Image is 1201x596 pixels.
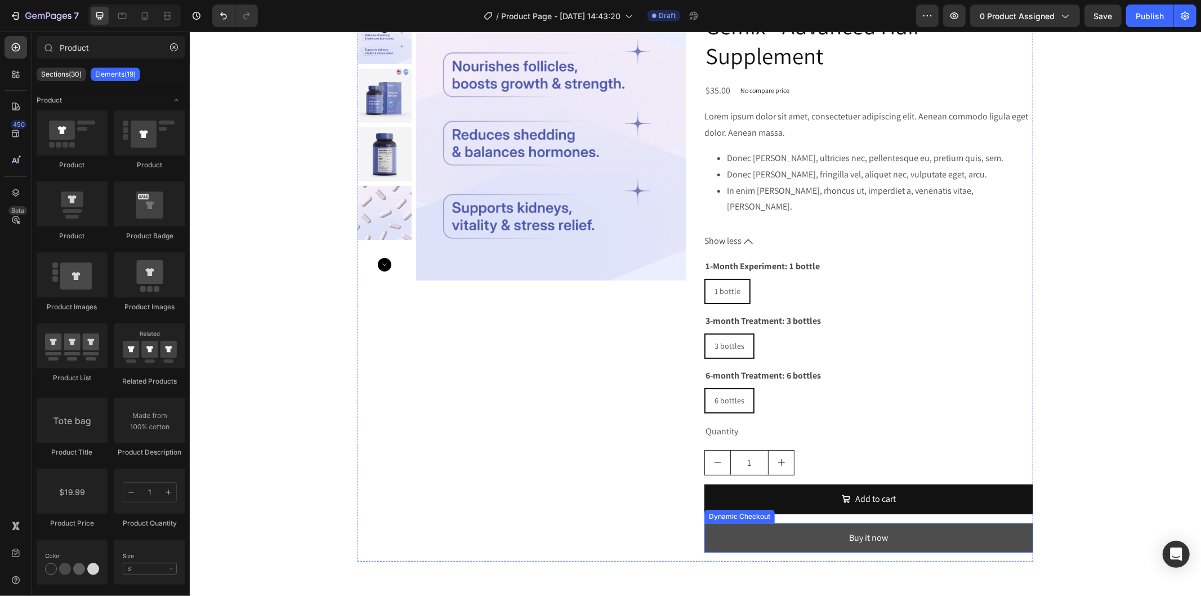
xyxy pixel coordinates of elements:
button: 0 product assigned [970,5,1080,27]
div: Publish [1136,10,1164,22]
span: 0 product assigned [980,10,1055,22]
button: 7 [5,5,84,27]
span: 6 bottles [525,364,555,374]
span: In enim [PERSON_NAME], rhoncus ut, imperdiet a, venenatis vitae, [PERSON_NAME]. [537,153,784,181]
div: Quantity [515,391,843,410]
legend: 6-month Treatment: 6 bottles [515,336,632,352]
div: 450 [11,120,27,129]
input: Search Sections & Elements [37,36,185,59]
div: Product Description [114,447,185,457]
div: Product Images [37,302,108,312]
div: Product Title [37,447,108,457]
span: Product [37,95,62,105]
div: Product Quantity [114,518,185,528]
button: Show less [515,202,843,218]
legend: 3-month Treatment: 3 bottles [515,282,632,297]
span: 3 bottles [525,309,555,319]
div: $35.00 [515,50,542,69]
span: Product Page - [DATE] 14:43:20 [501,10,620,22]
p: Elements(19) [95,70,136,79]
div: Product [37,231,108,241]
span: Draft [659,11,676,21]
span: / [496,10,499,22]
legend: 1-Month Experiment: 1 bottle [515,227,631,243]
p: 7 [74,9,79,23]
button: decrement [515,419,541,443]
p: No compare price [551,56,600,63]
div: Product Price [37,518,108,528]
p: Sections(30) [41,70,82,79]
span: Toggle open [167,91,185,109]
div: Product List [37,373,108,383]
button: Buy it now [515,492,843,522]
div: Beta [8,206,27,215]
span: Donec [PERSON_NAME], ultricies nec, pellentesque eu, pretium quis, sem. [537,121,814,132]
button: Save [1084,5,1122,27]
button: Publish [1126,5,1173,27]
button: increment [579,419,604,443]
div: Undo/Redo [212,5,258,27]
div: Product [114,160,185,170]
div: Dynamic Checkout [517,480,583,490]
div: Product [37,160,108,170]
span: Save [1094,11,1113,21]
div: Related Products [114,376,185,386]
div: Product Images [114,302,185,312]
span: Lorem ipsum dolor sit amet, consectetuer adipiscing elit. Aenean commodo ligula eget dolor. Aenea... [515,79,838,107]
span: Show less [515,202,552,218]
div: Add to cart [666,460,706,476]
input: quantity [541,419,579,443]
button: Add to cart [515,453,843,483]
div: Open Intercom Messenger [1163,541,1190,568]
div: Product Badge [114,231,185,241]
iframe: Design area [190,32,1201,596]
div: Buy it now [660,499,699,515]
span: Donec [PERSON_NAME], fringilla vel, aliquet nec, vulputate eget, arcu. [537,137,797,149]
span: 1 bottle [525,255,551,265]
